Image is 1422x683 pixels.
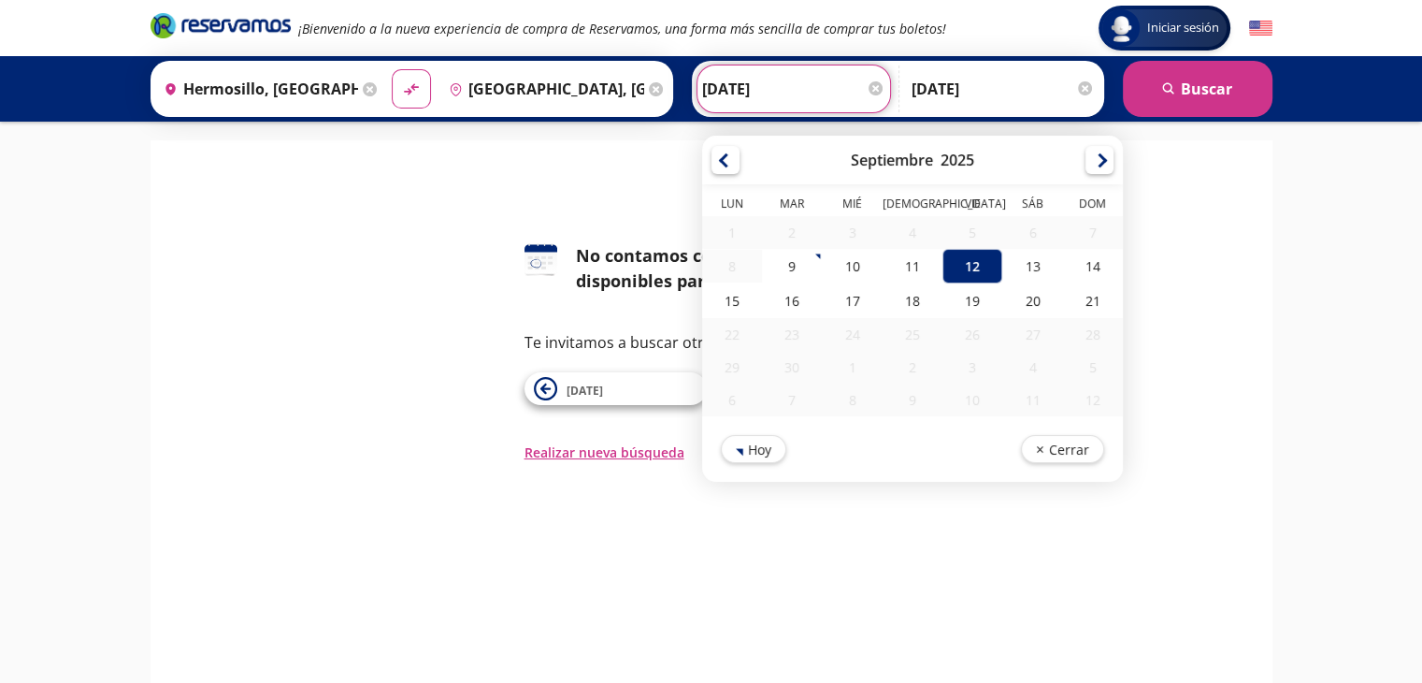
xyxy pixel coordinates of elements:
[822,318,882,351] div: 24-Sep-25
[762,216,822,249] div: 02-Sep-25
[441,65,644,112] input: Buscar Destino
[702,283,762,318] div: 15-Sep-25
[1002,318,1062,351] div: 27-Sep-25
[882,318,941,351] div: 25-Sep-25
[576,243,898,294] div: No contamos con horarios disponibles para esta fecha
[1002,216,1062,249] div: 06-Sep-25
[151,11,291,45] a: Brand Logo
[1123,61,1272,117] button: Buscar
[822,249,882,283] div: 10-Sep-25
[298,20,946,37] em: ¡Bienvenido a la nueva experiencia de compra de Reservamos, una forma más sencilla de comprar tus...
[524,443,684,462] button: Realizar nueva búsqueda
[1002,249,1062,283] div: 13-Sep-25
[702,216,762,249] div: 01-Sep-25
[524,331,898,354] p: Te invitamos a buscar otra fecha o ruta
[1062,249,1122,283] div: 14-Sep-25
[822,216,882,249] div: 03-Sep-25
[882,196,941,216] th: Jueves
[882,249,941,283] div: 11-Sep-25
[762,196,822,216] th: Martes
[702,250,762,283] div: 08-Sep-25
[762,283,822,318] div: 16-Sep-25
[567,383,603,399] span: [DATE]
[702,65,885,112] input: Elegir Fecha
[1062,384,1122,416] div: 12-Oct-25
[822,384,882,416] div: 08-Oct-25
[1002,384,1062,416] div: 11-Oct-25
[762,249,822,283] div: 09-Sep-25
[702,318,762,351] div: 22-Sep-25
[1062,351,1122,384] div: 05-Oct-25
[702,384,762,416] div: 06-Oct-25
[702,351,762,384] div: 29-Sep-25
[1062,283,1122,318] div: 21-Sep-25
[882,384,941,416] div: 09-Oct-25
[942,216,1002,249] div: 05-Sep-25
[1140,19,1227,37] span: Iniciar sesión
[942,318,1002,351] div: 26-Sep-25
[721,435,786,463] button: Hoy
[1002,283,1062,318] div: 20-Sep-25
[156,65,359,112] input: Buscar Origen
[1062,216,1122,249] div: 07-Sep-25
[762,351,822,384] div: 30-Sep-25
[524,372,707,405] button: [DATE]
[702,196,762,216] th: Lunes
[762,318,822,351] div: 23-Sep-25
[1002,351,1062,384] div: 04-Oct-25
[882,283,941,318] div: 18-Sep-25
[151,11,291,39] i: Brand Logo
[822,196,882,216] th: Miércoles
[942,351,1002,384] div: 03-Oct-25
[1002,196,1062,216] th: Sábado
[942,384,1002,416] div: 10-Oct-25
[941,150,974,170] div: 2025
[912,65,1095,112] input: Opcional
[762,384,822,416] div: 07-Oct-25
[1062,318,1122,351] div: 28-Sep-25
[851,150,933,170] div: Septiembre
[942,196,1002,216] th: Viernes
[1062,196,1122,216] th: Domingo
[822,283,882,318] div: 17-Sep-25
[882,351,941,384] div: 02-Oct-25
[1249,17,1272,40] button: English
[1020,435,1103,463] button: Cerrar
[942,283,1002,318] div: 19-Sep-25
[942,249,1002,283] div: 12-Sep-25
[882,216,941,249] div: 04-Sep-25
[822,351,882,384] div: 01-Oct-25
